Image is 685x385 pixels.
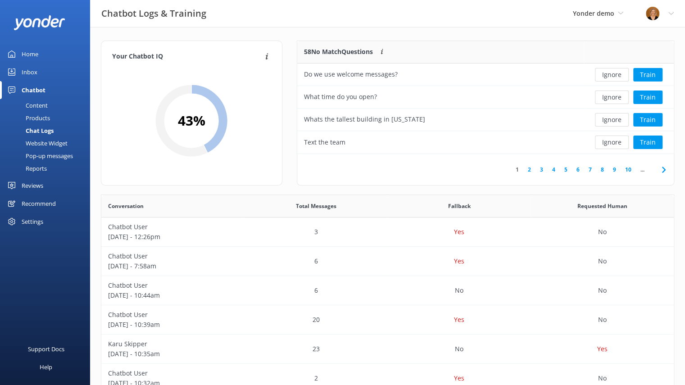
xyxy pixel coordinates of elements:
div: Reviews [22,177,43,195]
span: ... [636,165,649,174]
p: 3 [314,227,318,237]
div: row [297,109,674,131]
p: [DATE] - 10:39am [108,320,238,330]
div: Recommend [22,195,56,213]
a: 7 [584,165,596,174]
a: 10 [621,165,636,174]
div: row [297,63,674,86]
button: Ignore [595,113,629,127]
div: Pop-up messages [5,149,73,162]
p: Yes [454,315,464,325]
div: row [101,276,674,305]
div: Inbox [22,63,37,81]
a: Reports [5,162,90,175]
a: Pop-up messages [5,149,90,162]
span: Total Messages [296,202,336,210]
button: Ignore [595,91,629,104]
p: 2 [314,373,318,383]
a: 8 [596,165,608,174]
p: Yes [454,256,464,266]
p: No [598,315,607,325]
p: 6 [314,285,318,295]
img: 1-1617059290.jpg [646,7,659,20]
div: Website Widget [5,137,68,149]
a: Products [5,112,90,124]
div: row [297,131,674,154]
div: Settings [22,213,43,231]
p: No [455,285,463,295]
h4: Your Chatbot IQ [112,52,263,62]
p: Chatbot User [108,368,238,378]
p: [DATE] - 7:58am [108,261,238,271]
span: Fallback [448,202,470,210]
div: Text the team [304,137,345,147]
a: 4 [548,165,560,174]
p: 58 No Match Questions [304,47,373,57]
a: Website Widget [5,137,90,149]
div: What time do you open? [304,92,377,102]
div: row [101,247,674,276]
p: Karu Skipper [108,339,238,349]
div: row [101,305,674,335]
p: No [598,227,607,237]
p: 6 [314,256,318,266]
a: 3 [535,165,548,174]
p: [DATE] - 10:44am [108,290,238,300]
div: Whats the tallest building in [US_STATE] [304,114,425,124]
button: Train [633,68,662,82]
h3: Chatbot Logs & Training [101,6,206,21]
a: Chat Logs [5,124,90,137]
p: [DATE] - 12:26pm [108,232,238,242]
p: Yes [454,373,464,383]
div: Chatbot [22,81,45,99]
div: Chat Logs [5,124,54,137]
p: No [598,373,607,383]
p: [DATE] - 10:35am [108,349,238,359]
span: Requested Human [577,202,627,210]
a: 6 [572,165,584,174]
span: Yonder demo [573,9,614,18]
p: Chatbot User [108,281,238,290]
div: row [101,217,674,247]
p: No [455,344,463,354]
button: Train [633,113,662,127]
div: row [297,86,674,109]
p: 23 [313,344,320,354]
div: Content [5,99,48,112]
div: Do we use welcome messages? [304,69,398,79]
div: grid [297,63,674,154]
a: Content [5,99,90,112]
a: 5 [560,165,572,174]
p: No [598,256,607,266]
a: 2 [523,165,535,174]
div: Home [22,45,38,63]
div: Help [40,358,52,376]
div: Support Docs [28,340,64,358]
a: 9 [608,165,621,174]
span: Conversation [108,202,144,210]
button: Ignore [595,136,629,149]
button: Train [633,136,662,149]
p: No [598,285,607,295]
p: Chatbot User [108,310,238,320]
img: yonder-white-logo.png [14,15,65,30]
p: 20 [313,315,320,325]
p: Yes [597,344,608,354]
button: Train [633,91,662,104]
div: Products [5,112,50,124]
p: Chatbot User [108,222,238,232]
p: Yes [454,227,464,237]
button: Ignore [595,68,629,82]
a: 1 [511,165,523,174]
h2: 43 % [178,110,205,131]
p: Chatbot User [108,251,238,261]
div: Reports [5,162,47,175]
div: row [101,335,674,364]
